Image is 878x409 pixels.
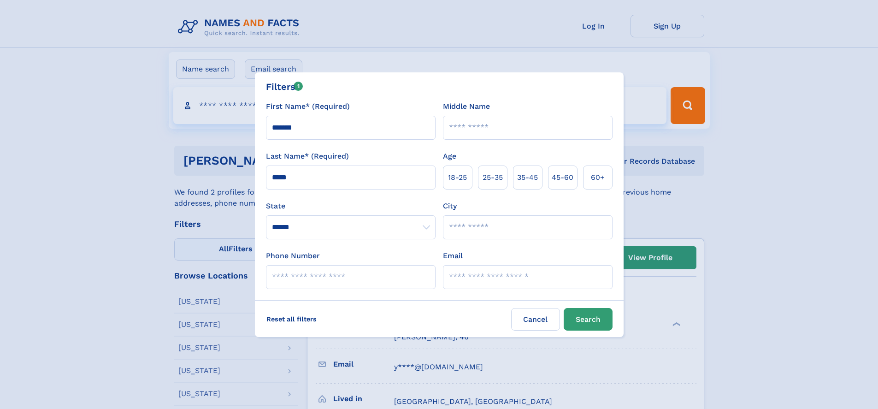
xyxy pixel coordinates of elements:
[266,151,349,162] label: Last Name* (Required)
[266,250,320,261] label: Phone Number
[260,308,323,330] label: Reset all filters
[511,308,560,331] label: Cancel
[266,101,350,112] label: First Name* (Required)
[483,172,503,183] span: 25‑35
[552,172,573,183] span: 45‑60
[266,80,303,94] div: Filters
[564,308,613,331] button: Search
[443,201,457,212] label: City
[591,172,605,183] span: 60+
[443,101,490,112] label: Middle Name
[443,151,456,162] label: Age
[443,250,463,261] label: Email
[448,172,467,183] span: 18‑25
[266,201,436,212] label: State
[517,172,538,183] span: 35‑45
